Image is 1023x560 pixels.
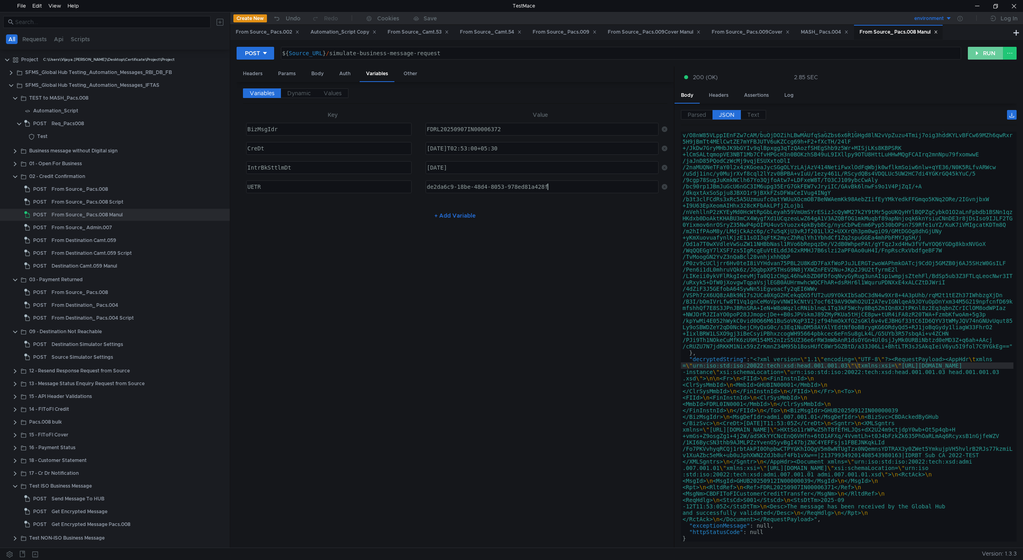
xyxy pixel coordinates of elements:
div: From Source_ Pacs.008 [52,183,108,195]
div: Assertions [738,88,775,103]
div: From Source_ Pacs.002 [236,28,299,36]
div: From Source_ Camt.54 [460,28,521,36]
div: 15 - API Header Validations [29,390,92,402]
div: Automation_Script Copy [310,28,376,36]
span: POST [33,351,47,363]
span: POST [33,247,47,259]
span: POST [33,222,47,234]
div: 01 - Open For Business [29,158,82,170]
th: Key [243,110,422,120]
span: POST [33,312,47,324]
div: Reconciliation Report IFTAS [29,545,95,557]
button: + Add Variable [428,209,482,222]
span: POST [33,183,47,195]
span: JSON [719,111,734,118]
div: From Destination Camt.059 Script [52,247,132,259]
span: Version: 1.3.3 [982,548,1017,560]
div: Pacs.008 bulk [29,416,62,428]
button: All [6,34,18,44]
div: 17 - Cr Dr Notification [29,467,79,479]
div: Automation_Script [33,105,78,117]
span: POST [33,299,47,311]
button: POST [237,47,274,60]
div: Log In [1001,14,1017,23]
button: Requests [20,34,49,44]
div: MASH_ Pacs.004 [801,28,848,36]
div: From Source_ Admin.007 [52,222,112,234]
div: Save [424,16,437,21]
button: RUN [968,47,1003,60]
div: From Destination Camt.059 [52,234,116,246]
div: Body [675,88,700,104]
div: 03 - Payment Returned [29,274,83,286]
div: Test ISO Business Message [29,480,92,492]
button: Api [52,34,66,44]
div: Business message without Digital sign [29,145,117,157]
div: Req_Pacs008 [52,118,84,130]
div: SFMS_Global Hub Testing_Automation_Messages_RBI_DB_FB [25,66,172,78]
div: Destination Camt.059 Manul [52,260,117,272]
span: POST [33,493,47,505]
div: Redo [324,14,338,23]
div: From Destination_ Pacs.004 Script [52,312,134,324]
div: Variables [360,66,394,82]
div: Body [305,66,330,81]
div: From Source_ Pacs.009Cover [712,28,790,36]
div: From Source_ Camt.53 [388,28,449,36]
span: Parsed [688,111,706,118]
div: 16 - Payment Status [29,442,76,454]
div: From Destination_ Pacs.004 [52,299,118,311]
span: POST [33,209,47,221]
div: Send Message To HUB [52,493,104,505]
div: From Source_ Pacs.008 Manul [52,209,123,221]
span: 200 (OK) [693,73,718,82]
div: Source Simulator Settings [52,351,113,363]
div: From Source_ Pacs.008 [52,286,108,298]
div: Params [272,66,302,81]
div: Project [21,54,38,66]
div: Get Encrypted Message Pacs.008 [52,518,130,530]
div: Other [397,66,424,81]
div: 18 - Customer Statement [29,454,87,466]
span: Variables [250,90,275,97]
div: Test [37,130,48,142]
div: TEST to MASH_Pacs.008 [29,92,88,104]
span: POST [33,286,47,298]
button: Undo [267,12,306,24]
span: POST [33,338,47,350]
div: Test NON-ISO Business Message [29,532,105,544]
span: POST [33,196,47,208]
span: Values [324,90,342,97]
div: Destination Simulator Settings [52,338,123,350]
div: 12 - Resend Response Request from Source [29,365,130,377]
button: Redo [306,12,344,24]
span: Text [747,111,759,118]
div: From Source_ Pacs.008 Script [52,196,123,208]
div: 02 - Credit Confirmation [29,170,85,182]
input: Search... [15,18,206,26]
div: 15 - FIToFI Cover [29,429,68,441]
div: Auth [333,66,357,81]
div: SFMS_Global Hub Testing_Automation_Messages_IFTAS [25,79,159,91]
span: POST [33,506,47,518]
div: Log [778,88,800,103]
span: POST [33,260,47,272]
div: 14 - FIToFI Credit [29,403,69,415]
div: 13 - Message Status Enquiry Request from Source [29,378,145,390]
th: Value [422,110,659,120]
div: From Source_ Pacs.009Cover Manul [608,28,701,36]
div: Headers [703,88,735,103]
div: From Source_ Pacs.008 Manul [860,28,938,36]
span: Dynamic [287,90,311,97]
div: Cookies [377,14,399,23]
div: Undo [286,14,301,23]
span: POST [33,234,47,246]
button: environment [896,12,952,25]
button: Scripts [68,34,92,44]
span: POST [33,518,47,530]
button: Create New [233,14,267,22]
div: environment [914,15,944,22]
div: POST [245,49,260,58]
span: POST [33,118,47,130]
div: Headers [237,66,269,81]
